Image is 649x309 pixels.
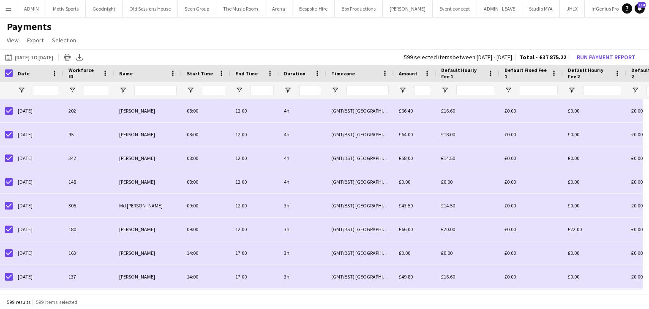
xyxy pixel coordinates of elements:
div: £0.00 [436,170,499,193]
button: InGenius Productions [585,0,645,17]
span: £64.00 [399,131,413,138]
div: 17:00 [230,241,279,265]
div: (GMT/BST) [GEOGRAPHIC_DATA] [326,218,394,241]
span: Amount [399,70,417,77]
span: [PERSON_NAME] [119,155,155,161]
button: Open Filter Menu [235,86,243,94]
span: £0.00 [399,250,410,256]
div: 137 [63,265,114,288]
div: £16.60 [436,99,499,122]
button: Studio MYA [522,0,560,17]
div: [DATE] [13,99,63,122]
span: Selection [52,36,76,44]
div: £0.00 [436,241,499,265]
div: £0.00 [499,218,563,241]
div: £14.50 [436,194,499,217]
button: Open Filter Menu [331,86,339,94]
div: 17:00 [230,265,279,288]
span: [PERSON_NAME] [119,131,155,138]
button: ADMIN - LEAVE [477,0,522,17]
div: 95 [63,123,114,146]
button: Open Filter Menu [68,86,76,94]
button: The Music Room [216,0,265,17]
span: [PERSON_NAME] [119,108,155,114]
div: £0.00 [499,265,563,288]
div: £18.00 [436,123,499,146]
div: £0.00 [499,241,563,265]
span: Timezone [331,70,355,77]
button: Open Filter Menu [441,86,449,94]
div: £0.00 [563,265,626,288]
div: 3h [279,265,326,288]
div: 4h [279,146,326,170]
a: Export [24,35,47,46]
div: 08:00 [182,99,230,122]
div: 08:00 [182,123,230,146]
div: 12:00 [230,218,279,241]
span: £66.40 [399,108,413,114]
div: 12:00 [230,170,279,193]
div: £0.00 [563,146,626,170]
div: (GMT/BST) [GEOGRAPHIC_DATA] [326,146,394,170]
div: 4h [279,123,326,146]
span: Default Hourly Fee 1 [441,67,484,80]
div: [DATE] [13,170,63,193]
div: 3h [279,218,326,241]
button: Open Filter Menu [504,86,512,94]
div: [DATE] [13,218,63,241]
span: [PERSON_NAME] [119,226,155,232]
button: Event concept [433,0,477,17]
div: £0.00 [563,241,626,265]
div: 14:00 [182,241,230,265]
button: Box Productions [335,0,383,17]
span: Md [PERSON_NAME] [119,202,163,209]
div: [DATE] [13,146,63,170]
button: Old Sessions House [123,0,178,17]
div: 12:00 [230,146,279,170]
div: 3h [279,241,326,265]
div: (GMT/BST) [GEOGRAPHIC_DATA] [326,241,394,265]
input: Timezone Filter Input [346,85,389,95]
div: 4h [279,170,326,193]
span: Name [119,70,133,77]
span: [PERSON_NAME] [119,179,155,185]
app-action-btn: Print [62,52,72,62]
button: Open Filter Menu [187,86,194,94]
div: 14:00 [182,265,230,288]
div: [DATE] [13,241,63,265]
app-action-btn: Export XLSX [74,52,85,62]
button: Bespoke-Hire [292,0,335,17]
span: £43.50 [399,202,413,209]
div: 599 selected items between [DATE] - [DATE] [404,55,512,60]
div: [DATE] [13,194,63,217]
button: Open Filter Menu [399,86,406,94]
div: 09:00 [182,194,230,217]
button: Seen Group [178,0,216,17]
button: Open Filter Menu [284,86,292,94]
span: £66.00 [399,226,413,232]
button: Arena [265,0,292,17]
div: 342 [63,146,114,170]
div: 12:00 [230,194,279,217]
span: View [7,36,19,44]
div: £0.00 [499,99,563,122]
button: [DATE] to [DATE] [3,52,55,62]
span: End Time [235,70,258,77]
span: [PERSON_NAME] [119,273,155,280]
div: (GMT/BST) [GEOGRAPHIC_DATA] [326,123,394,146]
span: Default Fixed Fee 1 [504,67,548,80]
div: £0.00 [499,123,563,146]
div: 202 [63,99,114,122]
div: £0.00 [563,170,626,193]
a: Selection [49,35,79,46]
span: Workforce ID [68,67,99,80]
input: Name Filter Input [134,85,177,95]
div: 180 [63,218,114,241]
span: Default Hourly Fee 2 [568,67,611,80]
button: Open Filter Menu [631,86,639,94]
button: Open Filter Menu [119,86,127,94]
div: £0.00 [499,194,563,217]
button: ADMIN [17,0,46,17]
div: 08:00 [182,146,230,170]
input: Workforce ID Filter Input [84,85,109,95]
